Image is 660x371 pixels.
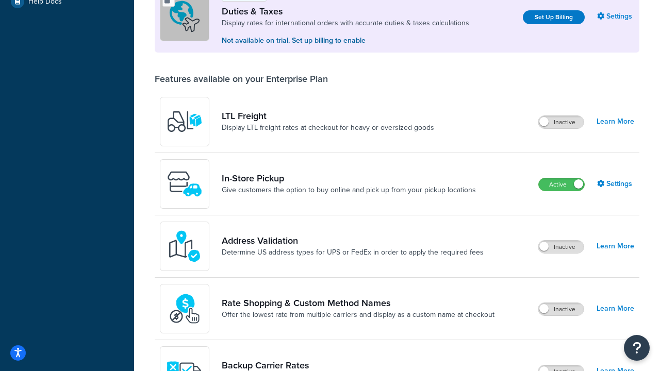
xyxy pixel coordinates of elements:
[222,235,484,246] a: Address Validation
[597,239,634,254] a: Learn More
[597,114,634,129] a: Learn More
[167,228,203,264] img: kIG8fy0lQAAAABJRU5ErkJggg==
[222,247,484,258] a: Determine US address types for UPS or FedEx in order to apply the required fees
[523,10,585,24] a: Set Up Billing
[539,178,584,191] label: Active
[597,177,634,191] a: Settings
[538,303,584,315] label: Inactive
[597,301,634,316] a: Learn More
[538,241,584,253] label: Inactive
[222,360,487,371] a: Backup Carrier Rates
[624,335,650,361] button: Open Resource Center
[222,6,469,17] a: Duties & Taxes
[167,166,203,202] img: wfgcfpwTIucLEAAAAASUVORK5CYII=
[222,173,476,184] a: In-Store Pickup
[167,104,203,140] img: y79ZsPf0fXUFUhFXDzUgf+ktZg5F2+ohG75+v3d2s1D9TjoU8PiyCIluIjV41seZevKCRuEjTPPOKHJsQcmKCXGdfprl3L4q7...
[155,73,328,85] div: Features available on your Enterprise Plan
[222,310,494,320] a: Offer the lowest rate from multiple carriers and display as a custom name at checkout
[538,116,584,128] label: Inactive
[222,110,434,122] a: LTL Freight
[222,18,469,28] a: Display rates for international orders with accurate duties & taxes calculations
[597,9,634,24] a: Settings
[222,297,494,309] a: Rate Shopping & Custom Method Names
[222,35,469,46] p: Not available on trial. Set up billing to enable
[167,291,203,327] img: icon-duo-feat-rate-shopping-ecdd8bed.png
[222,123,434,133] a: Display LTL freight rates at checkout for heavy or oversized goods
[222,185,476,195] a: Give customers the option to buy online and pick up from your pickup locations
